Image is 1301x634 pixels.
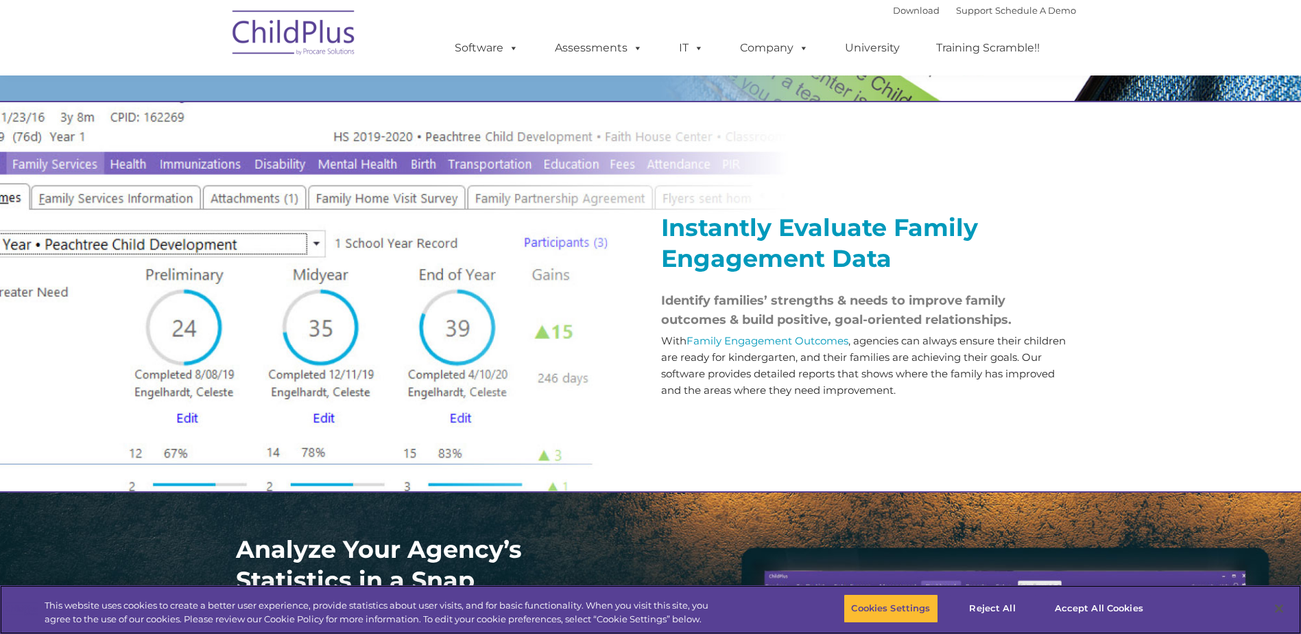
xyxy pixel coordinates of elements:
[665,34,717,62] a: IT
[661,293,1012,327] span: Identify families’ strengths & needs to improve family outcomes & build positive, goal-oriented r...
[661,213,978,273] strong: Instantly Evaluate Family Engagement Data
[1264,594,1294,624] button: Close
[1047,594,1151,623] button: Accept All Cookies
[236,535,522,595] strong: Analyze Your Agency’s Statistics in a Snap
[441,34,532,62] a: Software
[687,334,848,347] a: Family Engagement Outcomes
[831,34,914,62] a: University
[893,5,1076,16] font: |
[726,34,822,62] a: Company
[950,594,1036,623] button: Reject All
[922,34,1053,62] a: Training Scramble!!
[45,599,715,626] div: This website uses cookies to create a better user experience, provide statistics about user visit...
[956,5,992,16] a: Support
[661,333,1066,399] p: With , agencies can always ensure their children are ready for kindergarten, and their families a...
[995,5,1076,16] a: Schedule A Demo
[541,34,656,62] a: Assessments
[844,594,938,623] button: Cookies Settings
[893,5,940,16] a: Download
[226,1,363,69] img: ChildPlus by Procare Solutions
